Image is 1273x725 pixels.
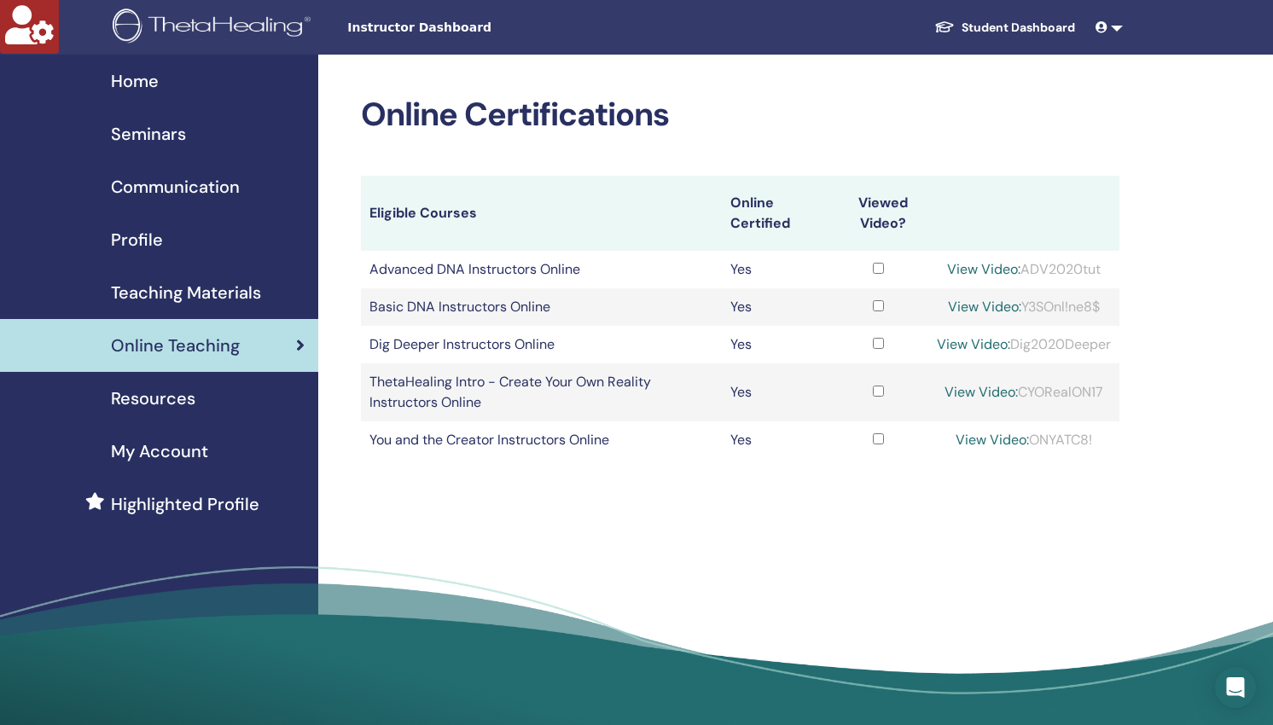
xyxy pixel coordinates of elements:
[829,176,928,251] th: Viewed Video?
[722,326,829,363] td: Yes
[937,334,1111,355] div: Dig2020Deeper
[947,260,1020,278] a: View Video:
[722,288,829,326] td: Yes
[111,491,259,517] span: Highlighted Profile
[937,259,1111,280] div: ADV2020tut
[361,363,722,421] td: ThetaHealing Intro - Create Your Own Reality Instructors Online
[722,251,829,288] td: Yes
[722,363,829,421] td: Yes
[945,383,1018,401] a: View Video:
[111,333,240,358] span: Online Teaching
[934,20,955,34] img: graduation-cap-white.svg
[111,386,195,411] span: Resources
[361,288,722,326] td: Basic DNA Instructors Online
[361,326,722,363] td: Dig Deeper Instructors Online
[111,68,159,94] span: Home
[948,298,1021,316] a: View Video:
[347,19,603,37] span: Instructor Dashboard
[113,9,317,47] img: logo.png
[937,382,1111,403] div: CYORealON17
[111,227,163,252] span: Profile
[956,431,1029,449] a: View Video:
[937,297,1111,317] div: Y3SOnl!ne8$
[111,438,208,464] span: My Account
[111,121,186,147] span: Seminars
[361,421,722,459] td: You and the Creator Instructors Online
[921,12,1089,43] a: Student Dashboard
[361,96,1119,135] h2: Online Certifications
[937,335,1010,353] a: View Video:
[361,251,722,288] td: Advanced DNA Instructors Online
[361,176,722,251] th: Eligible Courses
[722,176,829,251] th: Online Certified
[722,421,829,459] td: Yes
[111,280,261,305] span: Teaching Materials
[111,174,240,200] span: Communication
[937,430,1111,450] div: ONYATC8!
[1215,667,1256,708] div: Open Intercom Messenger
